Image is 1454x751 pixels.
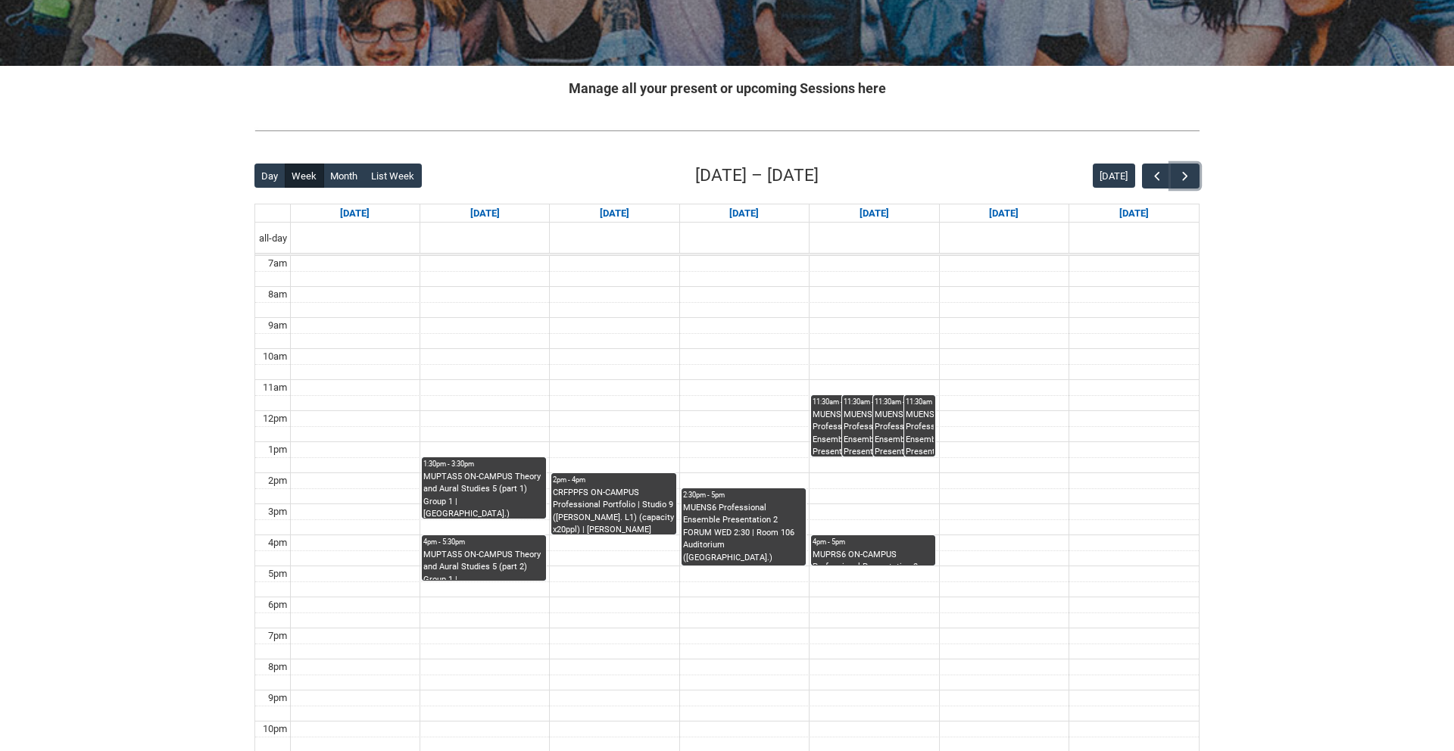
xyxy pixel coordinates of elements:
[856,204,892,223] a: Go to September 18, 2025
[1116,204,1152,223] a: Go to September 20, 2025
[265,473,290,488] div: 2pm
[1093,164,1135,188] button: [DATE]
[265,442,290,457] div: 1pm
[260,380,290,395] div: 11am
[256,231,290,246] span: all-day
[265,318,290,333] div: 9am
[260,721,290,737] div: 10pm
[813,409,872,457] div: MUENS6 Professional Ensemble Presentation 2 REHEARSAL [DATE] 11:30am | Ensemble Room 2 ([GEOGRAPH...
[265,504,290,519] div: 3pm
[265,659,290,675] div: 8pm
[553,487,674,534] div: CRFPPFS ON-CAMPUS Professional Portfolio | Studio 9 ([PERSON_NAME]. L1) (capacity x20ppl) | [PERS...
[265,597,290,612] div: 6pm
[254,78,1200,98] h2: Manage all your present or upcoming Sessions here
[906,397,934,407] div: 11:30am - 1:30pm
[906,409,934,457] div: MUENS6 Professional Ensemble Presentation 2 REHEARSAL [DATE] 11:30am | [GEOGRAPHIC_DATA] ([GEOGRA...
[813,537,934,547] div: 4pm - 5pm
[423,459,544,469] div: 1:30pm - 3:30pm
[1171,164,1200,189] button: Next Week
[265,287,290,302] div: 8am
[553,475,674,485] div: 2pm - 4pm
[683,502,804,566] div: MUENS6 Professional Ensemble Presentation 2 FORUM WED 2:30 | Room 106 Auditorium ([GEOGRAPHIC_DAT...
[844,397,903,407] div: 11:30am - 1:30pm
[260,411,290,426] div: 12pm
[265,566,290,581] div: 5pm
[423,537,544,547] div: 4pm - 5:30pm
[986,204,1022,223] a: Go to September 19, 2025
[423,549,544,581] div: MUPTAS5 ON-CAMPUS Theory and Aural Studies 5 (part 2) Group 1 | [GEOGRAPHIC_DATA].) (capacity x20...
[813,549,934,566] div: MUPRS6 ON-CAMPUS Professional Presentation 2 INSTRUMENTAL WORKSHOP THU 4:00 | [GEOGRAPHIC_DATA] (...
[467,204,503,223] a: Go to September 15, 2025
[285,164,324,188] button: Week
[423,471,544,519] div: MUPTAS5 ON-CAMPUS Theory and Aural Studies 5 (part 1) Group 1 | [GEOGRAPHIC_DATA].) (capacity x20...
[254,123,1200,139] img: REDU_GREY_LINE
[695,163,819,189] h2: [DATE] – [DATE]
[844,409,903,457] div: MUENS6 Professional Ensemble Presentation 2 REHEARSAL [DATE] 11:30am | Ensemble Room 7 ([GEOGRAPH...
[265,690,290,706] div: 9pm
[813,397,872,407] div: 11:30am - 1:30pm
[337,204,373,223] a: Go to September 14, 2025
[265,256,290,271] div: 7am
[683,490,804,500] div: 2:30pm - 5pm
[1142,164,1171,189] button: Previous Week
[265,628,290,643] div: 7pm
[260,349,290,364] div: 10am
[265,535,290,550] div: 4pm
[364,164,422,188] button: List Week
[597,204,632,223] a: Go to September 16, 2025
[323,164,365,188] button: Month
[875,409,934,457] div: MUENS6 Professional Ensemble Presentation 2 REHEARSAL [DATE] 11:30am | Studio A ([GEOGRAPHIC_DATA...
[875,397,934,407] div: 11:30am - 1:30pm
[254,164,285,188] button: Day
[726,204,762,223] a: Go to September 17, 2025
